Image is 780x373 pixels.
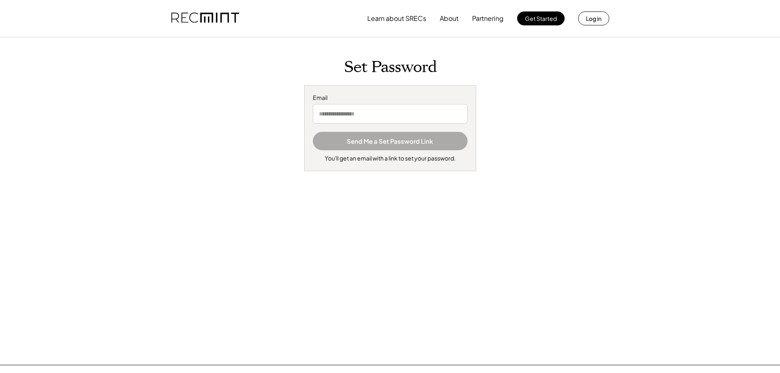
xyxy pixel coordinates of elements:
h1: Set Password [136,58,644,77]
button: Send Me a Set Password Link [313,132,468,150]
button: Partnering [472,10,504,27]
button: Get Started [517,11,565,25]
img: recmint-logotype%403x.png [171,5,239,32]
button: About [440,10,459,27]
button: Log in [578,11,609,25]
div: Email [313,94,468,102]
div: You'll get an email with a link to set your password. [325,154,456,163]
button: Learn about SRECs [367,10,426,27]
